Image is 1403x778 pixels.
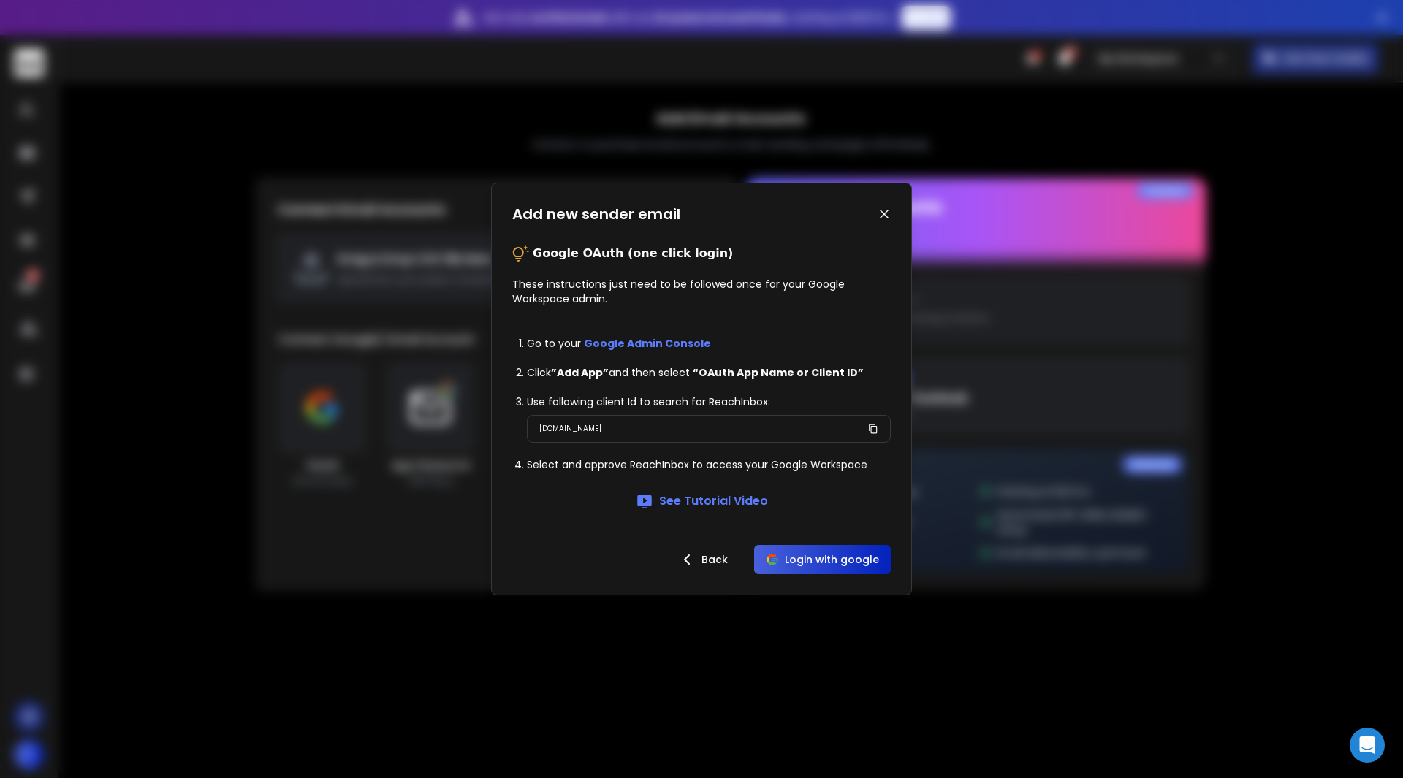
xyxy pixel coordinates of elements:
[584,336,711,351] a: Google Admin Console
[551,365,609,380] strong: ”Add App”
[527,336,891,351] li: Go to your
[527,365,891,380] li: Click and then select
[533,245,733,262] p: Google OAuth (one click login)
[527,394,891,409] li: Use following client Id to search for ReachInbox:
[512,245,530,262] img: tips
[539,422,601,436] p: [DOMAIN_NAME]
[754,545,891,574] button: Login with google
[527,457,891,472] li: Select and approve ReachInbox to access your Google Workspace
[512,277,891,306] p: These instructions just need to be followed once for your Google Workspace admin.
[666,545,739,574] button: Back
[636,492,768,510] a: See Tutorial Video
[512,204,680,224] h1: Add new sender email
[1350,728,1385,763] div: Open Intercom Messenger
[693,365,864,380] strong: “OAuth App Name or Client ID”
